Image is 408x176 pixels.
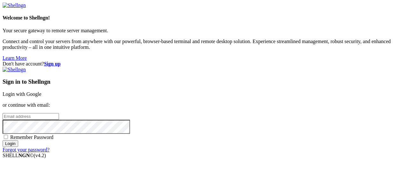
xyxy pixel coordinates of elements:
[3,55,27,61] a: Learn More
[3,67,26,73] img: Shellngn
[34,153,46,158] span: 4.2.0
[3,140,18,147] input: Login
[3,28,405,34] p: Your secure gateway to remote server management.
[3,3,26,8] img: Shellngn
[44,61,61,66] a: Sign up
[3,15,405,21] h4: Welcome to Shellngn!
[3,113,59,120] input: Email address
[3,147,49,152] a: Forgot your password?
[10,134,54,140] span: Remember Password
[3,61,405,67] div: Don't have account?
[18,153,30,158] b: NGN
[3,102,405,108] p: or continue with email:
[4,135,8,139] input: Remember Password
[3,153,46,158] span: SHELL ©
[3,39,405,50] p: Connect and control your servers from anywhere with our powerful, browser-based terminal and remo...
[3,91,41,97] a: Login with Google
[3,78,405,85] h3: Sign in to Shellngn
